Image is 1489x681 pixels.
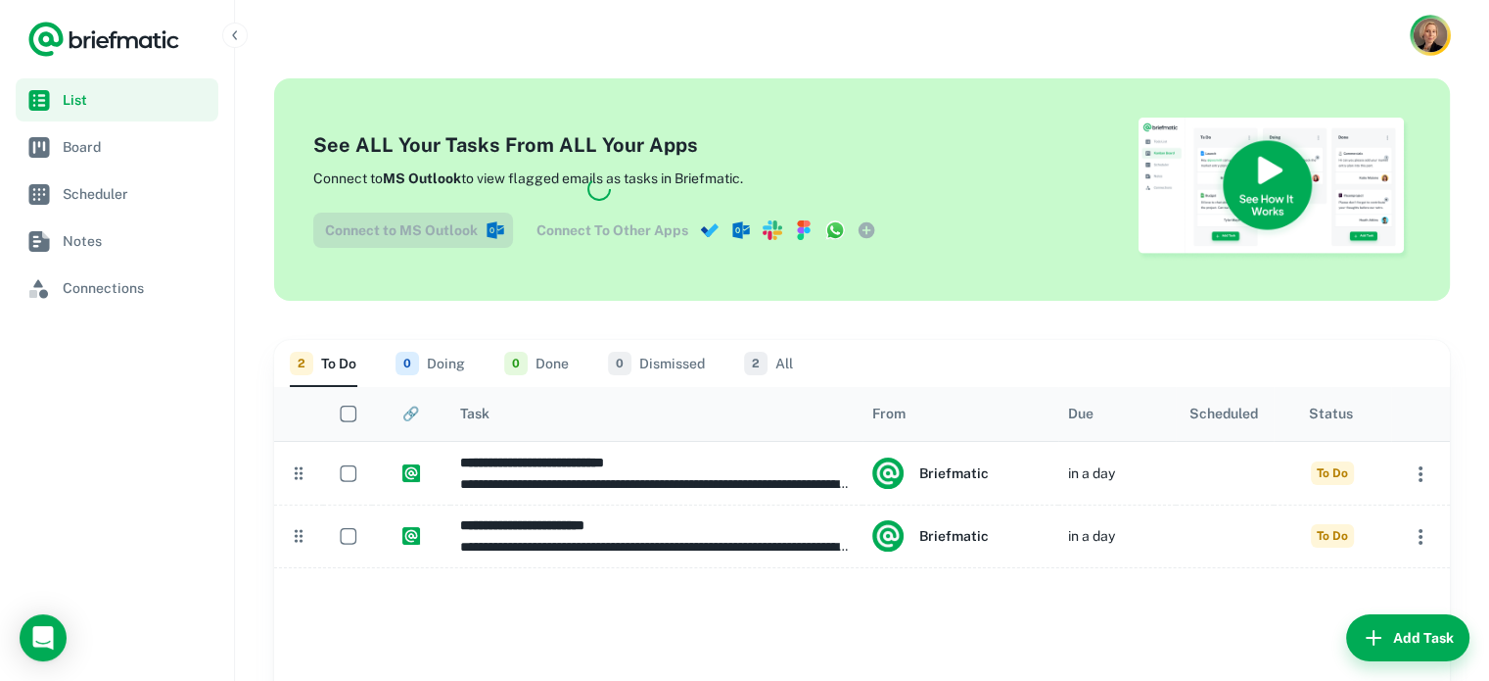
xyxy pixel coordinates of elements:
img: system.png [872,458,904,489]
a: Logo [27,20,180,59]
img: https://app.briefmatic.com/assets/integrations/system.png [402,527,420,545]
div: Open Intercom Messenger [20,614,67,661]
div: Status [1309,406,1353,421]
a: Notes [16,219,218,263]
span: 2 [290,352,313,375]
img: system.png [872,520,904,552]
button: Account button [1410,15,1451,56]
div: From [872,406,906,421]
span: Connections [63,277,210,299]
button: Done [504,340,569,387]
div: Task [460,406,489,421]
img: https://app.briefmatic.com/assets/integrations/system.png [402,464,420,482]
a: Scheduler [16,172,218,216]
span: Scheduler [63,183,210,205]
span: To Do [1311,524,1354,548]
img: See How Briefmatic Works [1137,118,1411,262]
a: List [16,78,218,122]
button: Doing [396,340,465,387]
div: 🔗 [402,406,419,421]
span: Notes [63,230,210,252]
img: Jessica Berecz [1413,18,1447,52]
span: 0 [396,352,419,375]
span: List [63,89,210,111]
button: Add Task [1346,614,1469,661]
span: 2 [744,352,768,375]
div: Scheduled [1189,406,1258,421]
span: 0 [504,352,528,375]
a: Board [16,125,218,169]
button: To Do [290,340,356,387]
button: All [744,340,793,387]
div: in a day [1068,443,1115,505]
div: in a day [1068,506,1115,567]
button: Dismissed [608,340,705,387]
span: To Do [1311,462,1354,485]
div: Due [1068,406,1093,421]
h6: Briefmatic [919,525,989,547]
h6: Briefmatic [919,462,989,484]
a: Connections [16,267,218,310]
span: Board [63,136,210,158]
div: Briefmatic [872,458,989,489]
span: 0 [608,352,631,375]
div: Briefmatic [872,520,989,552]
